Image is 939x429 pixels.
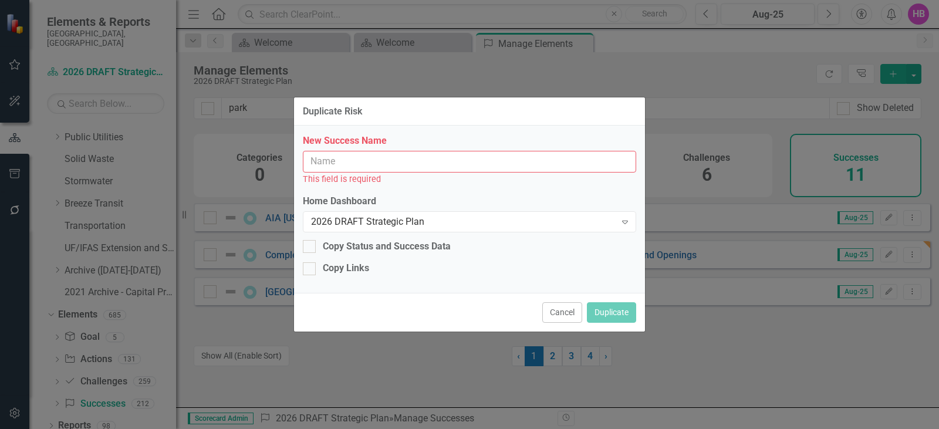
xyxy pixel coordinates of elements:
input: Name [303,151,636,173]
button: Cancel [542,302,582,323]
label: Home Dashboard [303,195,636,208]
label: New Success Name [303,134,636,148]
div: Copy Status and Success Data [323,240,451,254]
div: This field is required [303,173,636,186]
button: Duplicate [587,302,636,323]
div: Copy Links [323,262,369,275]
div: 2026 DRAFT Strategic Plan [311,215,616,228]
div: Duplicate Risk [303,106,362,117]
